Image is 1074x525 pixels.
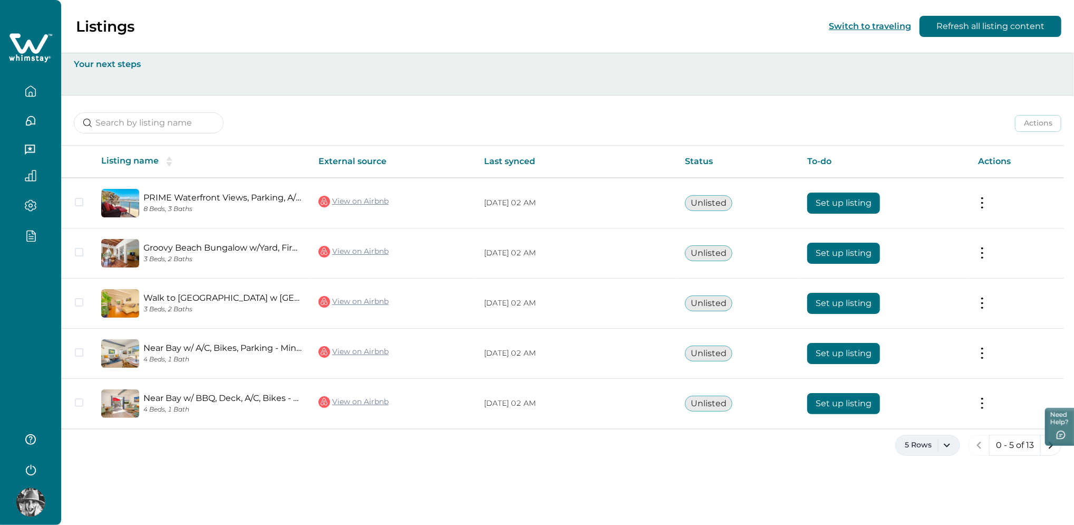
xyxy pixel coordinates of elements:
[685,346,732,361] button: Unlisted
[143,255,302,263] p: 3 Beds, 2 Baths
[807,243,880,264] button: Set up listing
[676,146,799,178] th: Status
[101,289,139,318] img: propertyImage_Walk to Sail Bay w Priv Yard, BBQ, Bikes & Parking
[829,21,911,31] button: Switch to traveling
[807,343,880,364] button: Set up listing
[76,17,134,35] p: Listings
[895,435,960,456] button: 5 Rows
[685,396,732,412] button: Unlisted
[484,398,668,409] p: [DATE] 02 AM
[143,293,302,303] a: Walk to [GEOGRAPHIC_DATA] w [GEOGRAPHIC_DATA], BBQ, Bikes & Parking
[970,146,1064,178] th: Actions
[799,146,970,178] th: To-do
[484,298,668,309] p: [DATE] 02 AM
[685,245,732,261] button: Unlisted
[143,343,302,353] a: Near Bay w/ A/C, Bikes, Parking - Mins to Beach!
[318,245,389,259] a: View on Airbnb
[484,248,668,259] p: [DATE] 02 AM
[101,389,139,418] img: propertyImage_Near Bay w/ BBQ, Deck, A/C, Bikes - Min to Beach!
[807,393,880,414] button: Set up listing
[101,189,139,217] img: propertyImage_PRIME Waterfront Views, Parking, A/C, BBQ, Bikes!
[969,435,990,456] button: previous page
[74,59,1061,70] p: Your next steps
[101,339,139,368] img: propertyImage_Near Bay w/ A/C, Bikes, Parking - Mins to Beach!
[807,193,880,214] button: Set up listing
[16,488,45,517] img: Whimstay Host
[143,243,302,253] a: Groovy Beach Bungalow w/Yard, FirePit & Parking
[143,406,302,414] p: 4 Beds, 1 Bath
[143,193,302,203] a: PRIME Waterfront Views, Parking, A/C, BBQ, Bikes!
[989,435,1041,456] button: 0 - 5 of 13
[685,295,732,311] button: Unlisted
[920,16,1061,37] button: Refresh all listing content
[143,393,302,403] a: Near Bay w/ BBQ, Deck, A/C, Bikes - Min to Beach!
[74,112,224,133] input: Search by listing name
[318,345,389,359] a: View on Airbnb
[484,348,668,359] p: [DATE] 02 AM
[93,146,310,178] th: Listing name
[143,205,302,213] p: 8 Beds, 3 Baths
[318,395,389,409] a: View on Airbnb
[685,195,732,211] button: Unlisted
[310,146,476,178] th: External source
[143,356,302,364] p: 4 Beds, 1 Bath
[101,239,139,268] img: propertyImage_Groovy Beach Bungalow w/Yard, FirePit & Parking
[318,295,389,309] a: View on Airbnb
[1040,435,1061,456] button: next page
[807,293,880,314] button: Set up listing
[476,146,676,178] th: Last synced
[484,198,668,208] p: [DATE] 02 AM
[318,195,389,208] a: View on Airbnb
[159,156,180,167] button: sorting
[996,440,1034,451] p: 0 - 5 of 13
[143,306,302,313] p: 3 Beds, 2 Baths
[1015,115,1061,132] button: Actions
